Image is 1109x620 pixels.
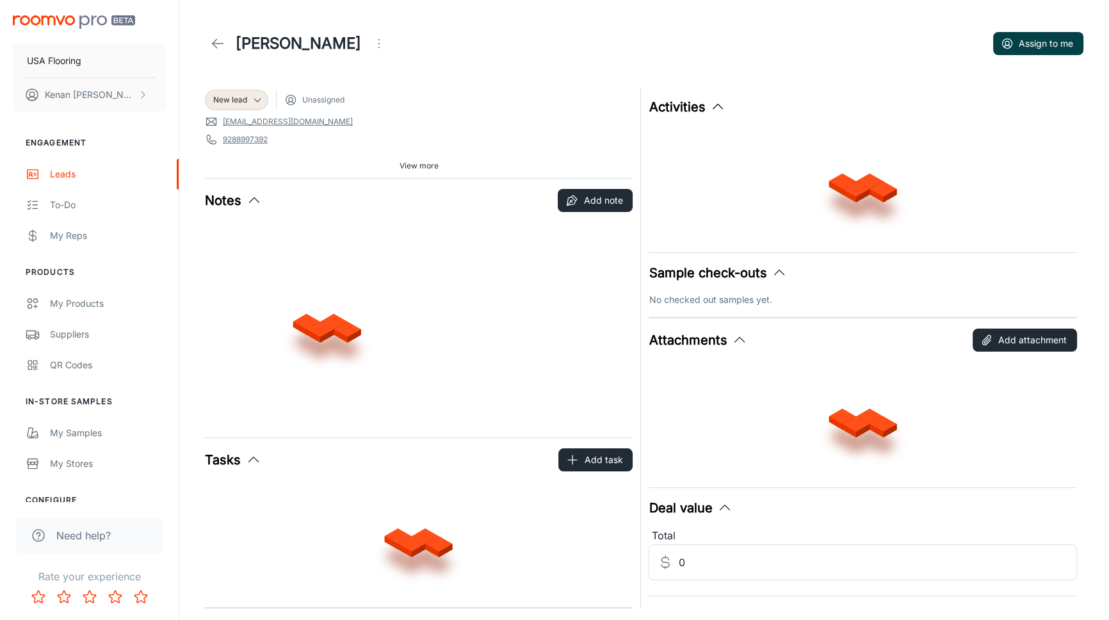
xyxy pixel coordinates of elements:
div: New lead [205,90,268,110]
button: Attachments [649,330,747,350]
button: Assign to me [993,32,1083,55]
button: Rate 4 star [102,584,128,610]
div: My Reps [50,229,166,243]
div: QR Codes [50,358,166,372]
button: Add note [558,189,633,212]
span: View more [400,160,439,172]
a: 9288997392 [223,134,268,145]
button: Tasks [205,450,261,469]
div: Total [649,528,1076,544]
button: Activities [649,97,725,117]
button: Rate 1 star [26,584,51,610]
button: View more [394,156,444,175]
button: Add attachment [973,329,1077,352]
button: Rate 2 star [51,584,77,610]
button: Sample check-outs [649,263,787,282]
button: Open menu [366,31,392,56]
button: Notes [205,191,262,210]
button: Add task [558,448,633,471]
button: USA Flooring [13,44,166,77]
span: New lead [213,94,247,106]
p: Kenan [PERSON_NAME] [45,88,135,102]
button: Kenan [PERSON_NAME] [13,78,166,111]
div: Suppliers [50,327,166,341]
input: Estimated deal value [678,544,1076,580]
span: Unassigned [302,94,344,106]
div: My Stores [50,457,166,471]
button: Deal value [649,498,733,518]
div: To-do [50,198,166,212]
button: Rate 3 star [77,584,102,610]
div: My Products [50,297,166,311]
img: Roomvo PRO Beta [13,15,135,29]
p: USA Flooring [27,54,81,68]
a: [EMAIL_ADDRESS][DOMAIN_NAME] [223,116,353,127]
h1: [PERSON_NAME] [236,32,361,55]
p: No checked out samples yet. [649,293,1076,307]
button: Rate 5 star [128,584,154,610]
p: Rate your experience [10,569,168,584]
div: Leads [50,167,166,181]
div: My Samples [50,426,166,440]
span: Need help? [56,528,111,543]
